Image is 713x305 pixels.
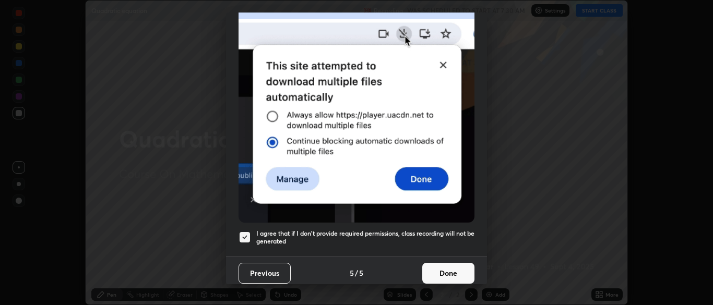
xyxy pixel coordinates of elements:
button: Previous [239,263,291,284]
h4: / [355,267,358,278]
h5: I agree that if I don't provide required permissions, class recording will not be generated [256,229,474,246]
h4: 5 [359,267,363,278]
h4: 5 [350,267,354,278]
button: Done [422,263,474,284]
